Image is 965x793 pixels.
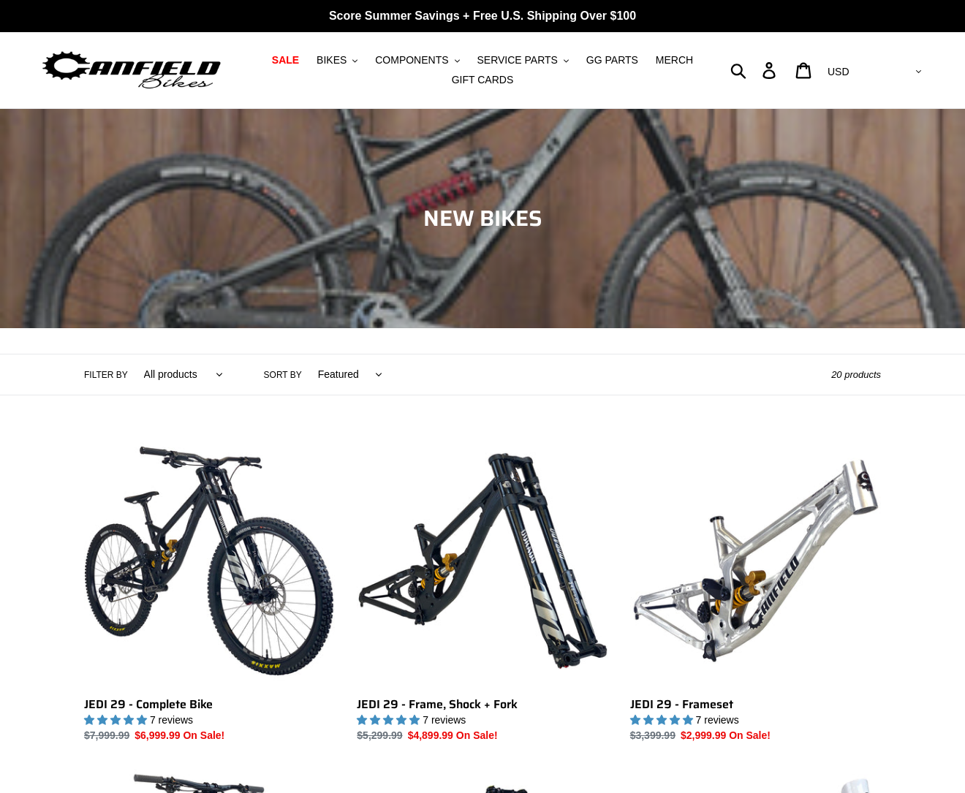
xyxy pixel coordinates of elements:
a: SALE [265,50,306,70]
label: Sort by [264,368,302,382]
span: 20 products [831,369,881,380]
span: GG PARTS [586,54,638,67]
a: GIFT CARDS [444,70,521,90]
a: MERCH [648,50,700,70]
button: SERVICE PARTS [469,50,575,70]
button: BIKES [309,50,365,70]
span: MERCH [656,54,693,67]
span: GIFT CARDS [452,74,514,86]
span: SALE [272,54,299,67]
span: NEW BIKES [423,201,542,235]
span: BIKES [317,54,347,67]
button: COMPONENTS [368,50,466,70]
a: GG PARTS [579,50,646,70]
img: Canfield Bikes [40,48,223,94]
span: COMPONENTS [375,54,448,67]
label: Filter by [84,368,128,382]
span: SERVICE PARTS [477,54,557,67]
